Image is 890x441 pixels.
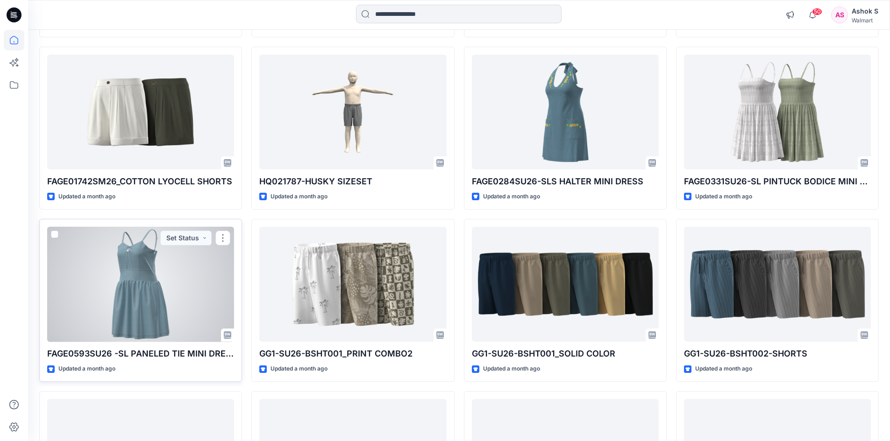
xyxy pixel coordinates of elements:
p: GG1-SU26-BSHT002-SHORTS [684,347,871,360]
a: FAGE0331SU26-SL PINTUCK BODICE MINI DRESS [684,55,871,170]
a: FAGE0593SU26 -SL PANELED TIE MINI DRESS [47,227,234,342]
a: GG1-SU26-BSHT002-SHORTS [684,227,871,342]
span: 50 [812,8,822,15]
a: GG1-SU26-BSHT001_PRINT COMBO2 [259,227,446,342]
div: Walmart [852,17,878,24]
p: Updated a month ago [483,192,540,202]
a: FAGE0284SU26-SLS HALTER MINI DRESS [472,55,659,170]
p: FAGE0331SU26-SL PINTUCK BODICE MINI DRESS [684,175,871,188]
p: Updated a month ago [695,192,752,202]
p: GG1-SU26-BSHT001_SOLID COLOR [472,347,659,360]
div: AS [831,7,848,23]
p: Updated a month ago [483,364,540,374]
p: Updated a month ago [271,192,328,202]
div: Ashok S [852,6,878,17]
p: Updated a month ago [58,364,115,374]
a: HQ021787-HUSKY SIZESET [259,55,446,170]
p: Updated a month ago [695,364,752,374]
p: Updated a month ago [271,364,328,374]
p: FAGE0284SU26-SLS HALTER MINI DRESS [472,175,659,188]
p: FAGE01742SM26_COTTON LYOCELL SHORTS [47,175,234,188]
p: FAGE0593SU26 -SL PANELED TIE MINI DRESS [47,347,234,360]
p: HQ021787-HUSKY SIZESET [259,175,446,188]
a: FAGE01742SM26_COTTON LYOCELL SHORTS [47,55,234,170]
a: GG1-SU26-BSHT001_SOLID COLOR [472,227,659,342]
p: Updated a month ago [58,192,115,202]
p: GG1-SU26-BSHT001_PRINT COMBO2 [259,347,446,360]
